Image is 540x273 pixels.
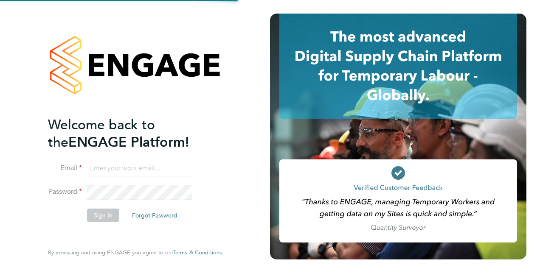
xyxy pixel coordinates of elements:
[125,209,184,222] button: Forgot Password
[87,209,119,222] button: Sign In
[48,249,222,256] span: By accessing and using ENGAGE you agree to our
[48,187,82,196] label: Password
[48,116,214,151] h2: ENGAGE Platform!
[87,161,192,176] input: Enter your work email...
[48,164,82,173] label: Email
[173,249,222,256] a: Terms & Conditions
[48,117,155,150] span: Welcome back to the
